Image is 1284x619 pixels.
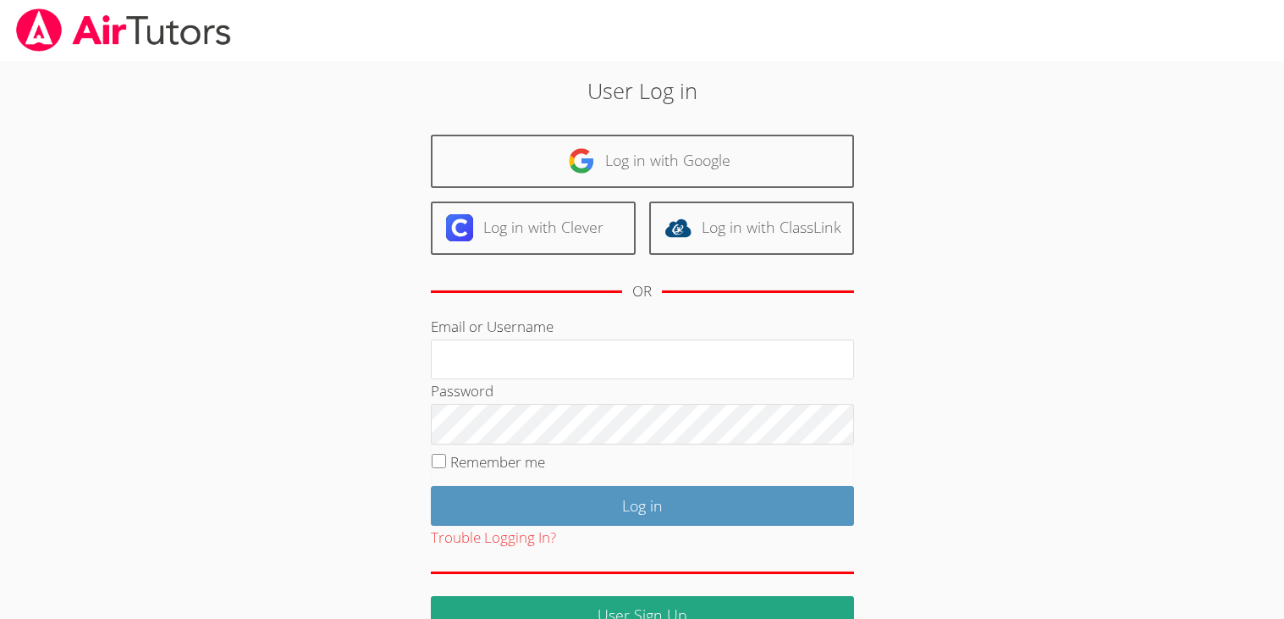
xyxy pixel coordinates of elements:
input: Log in [431,486,854,526]
a: Log in with Google [431,135,854,188]
img: classlink-logo-d6bb404cc1216ec64c9a2012d9dc4662098be43eaf13dc465df04b49fa7ab582.svg [664,214,692,241]
a: Log in with Clever [431,202,636,255]
button: Trouble Logging In? [431,526,556,550]
img: airtutors_banner-c4298cdbf04f3fff15de1276eac7730deb9818008684d7c2e4769d2f7ddbe033.png [14,8,233,52]
label: Email or Username [431,317,554,336]
label: Remember me [450,452,545,472]
div: OR [632,279,652,304]
label: Password [431,381,493,401]
img: google-logo-50288ca7cdecda66e5e0955fdab243c47b7ad437acaf1139b6f446037453330a.svg [568,147,595,174]
a: Log in with ClassLink [649,202,854,255]
img: clever-logo-6eab21bc6e7a338710f1a6ff85c0baf02591cd810cc4098c63d3a4b26e2feb20.svg [446,214,473,241]
h2: User Log in [295,75,989,107]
